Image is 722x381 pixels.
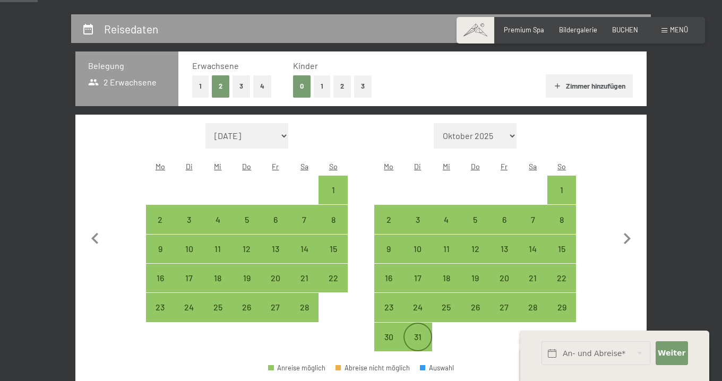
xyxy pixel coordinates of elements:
div: Anreise möglich [233,264,261,292]
div: 13 [262,245,289,271]
div: 17 [176,274,202,300]
div: Anreise möglich [519,205,547,233]
div: Anreise möglich [547,264,576,292]
div: 2 [375,215,402,242]
div: Anreise möglich [519,235,547,263]
div: Anreise möglich [547,235,576,263]
div: Anreise möglich [233,205,261,233]
div: Anreise möglich [233,235,261,263]
div: Tue Feb 17 2026 [175,264,203,292]
abbr: Donnerstag [242,162,251,171]
div: Fri Feb 13 2026 [261,235,290,263]
div: Mon Feb 09 2026 [146,235,175,263]
div: 14 [520,245,546,271]
abbr: Mittwoch [214,162,221,171]
div: Anreise möglich [374,264,403,292]
div: Sun Mar 22 2026 [547,264,576,292]
div: Anreise möglich [319,235,347,263]
div: Mon Mar 09 2026 [374,235,403,263]
button: Nächster Monat [616,123,638,352]
div: Thu Mar 19 2026 [461,264,489,292]
div: Anreise möglich [489,264,518,292]
div: Mon Mar 23 2026 [374,293,403,322]
div: 10 [176,245,202,271]
div: Tue Feb 24 2026 [175,293,203,322]
h2: Reisedaten [104,22,158,36]
div: 1 [548,186,575,212]
div: 15 [548,245,575,271]
div: Anreise möglich [374,205,403,233]
div: Thu Feb 05 2026 [233,205,261,233]
div: Sun Mar 29 2026 [547,293,576,322]
div: Anreise möglich [261,235,290,263]
div: Fri Mar 27 2026 [489,293,518,322]
div: Anreise möglich [290,235,319,263]
div: 15 [320,245,346,271]
button: Vorheriger Monat [84,123,106,352]
abbr: Freitag [501,162,508,171]
div: Anreise möglich [403,323,432,351]
div: 20 [262,274,289,300]
div: Tue Feb 10 2026 [175,235,203,263]
div: Thu Mar 26 2026 [461,293,489,322]
div: Anreise möglich [547,176,576,204]
div: Anreise möglich [461,235,489,263]
div: Sun Feb 01 2026 [319,176,347,204]
div: 5 [462,215,488,242]
div: Anreise möglich [203,293,232,322]
div: Anreise möglich [403,235,432,263]
div: Anreise möglich [261,205,290,233]
div: Anreise möglich [319,176,347,204]
div: Anreise möglich [290,264,319,292]
div: Tue Mar 03 2026 [403,205,432,233]
div: Wed Feb 04 2026 [203,205,232,233]
div: Mon Feb 16 2026 [146,264,175,292]
div: Anreise möglich [461,264,489,292]
div: 25 [433,303,460,330]
div: 17 [405,274,431,300]
div: 28 [291,303,317,330]
div: 1 [320,186,346,212]
button: 3 [233,75,250,97]
div: Anreise möglich [146,264,175,292]
span: Kinder [293,60,318,71]
div: Sat Feb 07 2026 [290,205,319,233]
button: 1 [192,75,209,97]
div: 2 [147,215,174,242]
div: 28 [520,303,546,330]
div: Anreise möglich [374,323,403,351]
div: Anreise möglich [203,205,232,233]
div: Anreise möglich [374,235,403,263]
div: Anreise möglich [403,205,432,233]
div: Sat Mar 21 2026 [519,264,547,292]
abbr: Samstag [300,162,308,171]
div: Anreise möglich [432,205,461,233]
div: 4 [433,215,460,242]
button: 0 [293,75,311,97]
abbr: Dienstag [414,162,421,171]
div: 12 [462,245,488,271]
div: 7 [291,215,317,242]
div: Anreise möglich [146,205,175,233]
div: Thu Mar 05 2026 [461,205,489,233]
a: Bildergalerie [559,25,597,34]
div: Sun Feb 15 2026 [319,235,347,263]
div: 22 [320,274,346,300]
div: Thu Feb 12 2026 [233,235,261,263]
div: Anreise möglich [203,264,232,292]
div: Sat Feb 28 2026 [290,293,319,322]
div: 5 [234,215,260,242]
div: 8 [548,215,575,242]
div: Wed Mar 04 2026 [432,205,461,233]
div: 16 [147,274,174,300]
div: Wed Mar 25 2026 [432,293,461,322]
div: Fri Feb 27 2026 [261,293,290,322]
div: 21 [520,274,546,300]
div: 24 [176,303,202,330]
span: Premium Spa [504,25,544,34]
div: 9 [375,245,402,271]
div: 16 [375,274,402,300]
abbr: Mittwoch [443,162,450,171]
div: Anreise möglich [432,264,461,292]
